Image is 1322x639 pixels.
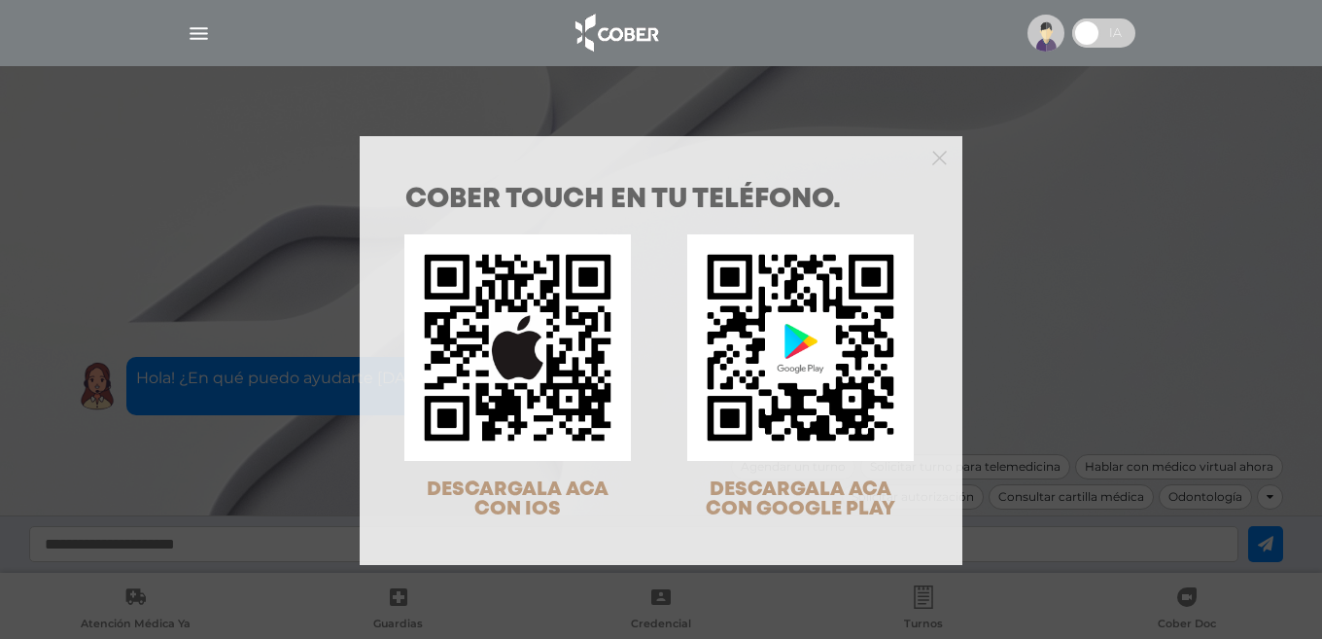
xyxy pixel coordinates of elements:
[706,480,895,518] span: DESCARGALA ACA CON GOOGLE PLAY
[405,187,917,214] h1: COBER TOUCH en tu teléfono.
[687,234,914,461] img: qr-code
[404,234,631,461] img: qr-code
[427,480,609,518] span: DESCARGALA ACA CON IOS
[932,148,947,165] button: Close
